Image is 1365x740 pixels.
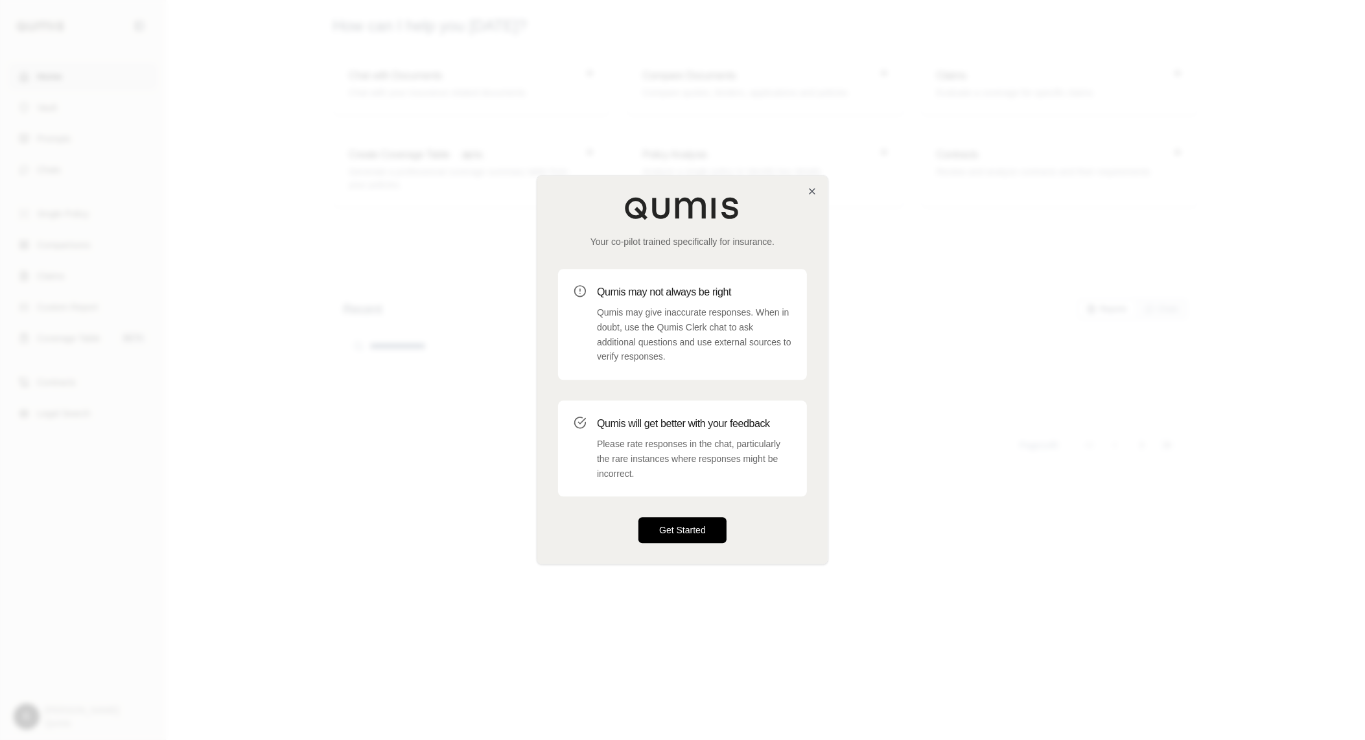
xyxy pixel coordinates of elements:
[597,437,791,481] p: Please rate responses in the chat, particularly the rare instances where responses might be incor...
[558,235,807,248] p: Your co-pilot trained specifically for insurance.
[597,284,791,300] h3: Qumis may not always be right
[597,305,791,364] p: Qumis may give inaccurate responses. When in doubt, use the Qumis Clerk chat to ask additional qu...
[638,518,727,544] button: Get Started
[624,196,741,220] img: Qumis Logo
[597,416,791,432] h3: Qumis will get better with your feedback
